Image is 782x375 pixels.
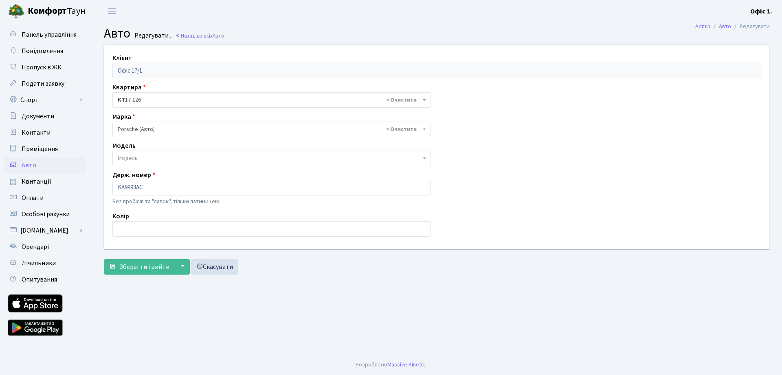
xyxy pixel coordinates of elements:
[112,92,431,108] span: <b>КТ</b>&nbsp;&nbsp;&nbsp;&nbsp;17-126
[119,262,169,271] span: Зберегти і вийти
[4,239,86,255] a: Орендарі
[356,360,426,369] div: Розроблено .
[102,4,122,18] button: Переключити навігацію
[683,18,782,35] nav: breadcrumb
[4,108,86,124] a: Документи
[4,92,86,108] a: Спорт
[695,22,710,31] a: Admin
[112,122,431,137] span: Porsche (Авто)
[112,197,431,206] p: Без пробілів та "лапок", тільки латиницею
[22,30,77,39] span: Панель управління
[112,53,132,63] label: Клієнт
[22,275,57,284] span: Опитування
[4,141,86,157] a: Приміщення
[133,32,171,40] small: Редагувати .
[4,59,86,75] a: Пропуск в ЖК
[750,7,772,16] a: Офіс 1.
[386,125,417,133] span: Видалити всі елементи
[22,79,64,88] span: Подати заявку
[175,32,224,40] a: Назад до всіхАвто
[104,24,130,43] span: Авто
[731,22,770,31] li: Редагувати
[4,206,86,222] a: Особові рахунки
[4,43,86,59] a: Повідомлення
[118,154,138,162] span: Модель
[8,3,24,20] img: logo.png
[112,170,155,180] label: Держ. номер
[213,32,224,40] span: Авто
[22,259,56,268] span: Лічильники
[112,141,136,151] label: Модель
[719,22,731,31] a: Авто
[22,161,36,170] span: Авто
[112,82,146,92] label: Квартира
[4,255,86,271] a: Лічильники
[4,222,86,239] a: [DOMAIN_NAME]
[4,27,86,43] a: Панель управління
[4,157,86,173] a: Авто
[28,4,86,18] span: Таун
[191,259,238,275] a: Скасувати
[22,210,70,219] span: Особові рахунки
[4,124,86,141] a: Контакти
[4,173,86,190] a: Квитанції
[22,112,54,121] span: Документи
[118,125,421,133] span: Porsche (Авто)
[386,96,417,104] span: Видалити всі елементи
[4,271,86,288] a: Опитування
[112,180,431,195] input: AA0001AA
[4,190,86,206] a: Оплати
[112,112,135,122] label: Марка
[22,63,62,72] span: Пропуск в ЖК
[387,360,425,369] a: Massive Kinetic
[22,177,51,186] span: Квитанції
[22,128,51,137] span: Контакти
[104,259,175,275] button: Зберегти і вийти
[118,96,421,104] span: <b>КТ</b>&nbsp;&nbsp;&nbsp;&nbsp;17-126
[22,242,49,251] span: Орендарі
[4,75,86,92] a: Подати заявку
[22,47,63,55] span: Повідомлення
[118,96,125,104] b: КТ
[22,144,58,153] span: Приміщення
[28,4,67,18] b: Комфорт
[112,211,129,221] label: Колір
[22,193,44,202] span: Оплати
